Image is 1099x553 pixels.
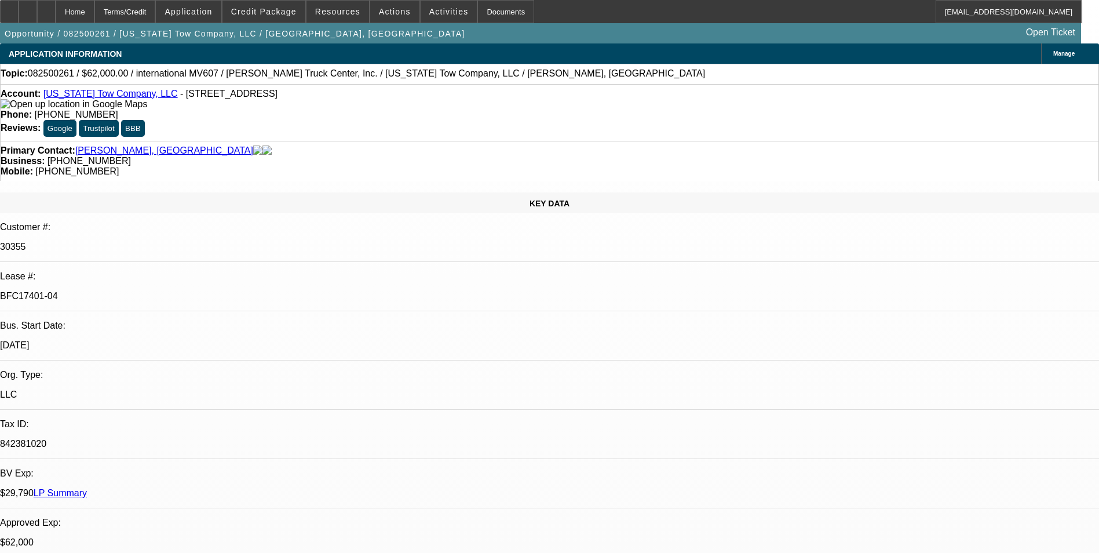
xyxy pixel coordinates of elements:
span: [PHONE_NUMBER] [35,166,119,176]
a: [PERSON_NAME], [GEOGRAPHIC_DATA] [75,145,253,156]
span: Resources [315,7,360,16]
button: Activities [421,1,477,23]
img: linkedin-icon.png [262,145,272,156]
span: Manage [1053,50,1075,57]
img: Open up location in Google Maps [1,99,147,110]
span: Opportunity / 082500261 / [US_STATE] Tow Company, LLC / [GEOGRAPHIC_DATA], [GEOGRAPHIC_DATA] [5,29,465,38]
strong: Account: [1,89,41,99]
button: BBB [121,120,145,137]
span: - [STREET_ADDRESS] [180,89,278,99]
span: Credit Package [231,7,297,16]
span: Activities [429,7,469,16]
span: 082500261 / $62,000.00 / international MV607 / [PERSON_NAME] Truck Center, Inc. / [US_STATE] Tow ... [28,68,705,79]
strong: Mobile: [1,166,33,176]
button: Resources [306,1,369,23]
strong: Primary Contact: [1,145,75,156]
strong: Business: [1,156,45,166]
button: Google [43,120,76,137]
button: Application [156,1,221,23]
strong: Phone: [1,110,32,119]
a: LP Summary [34,488,87,498]
strong: Reviews: [1,123,41,133]
a: [US_STATE] Tow Company, LLC [43,89,178,99]
span: [PHONE_NUMBER] [35,110,118,119]
span: Actions [379,7,411,16]
button: Actions [370,1,419,23]
a: Open Ticket [1021,23,1080,42]
strong: Topic: [1,68,28,79]
button: Credit Package [222,1,305,23]
span: APPLICATION INFORMATION [9,49,122,59]
a: View Google Maps [1,99,147,109]
button: Trustpilot [79,120,118,137]
span: KEY DATA [530,199,569,208]
span: Application [165,7,212,16]
img: facebook-icon.png [253,145,262,156]
span: [PHONE_NUMBER] [48,156,131,166]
